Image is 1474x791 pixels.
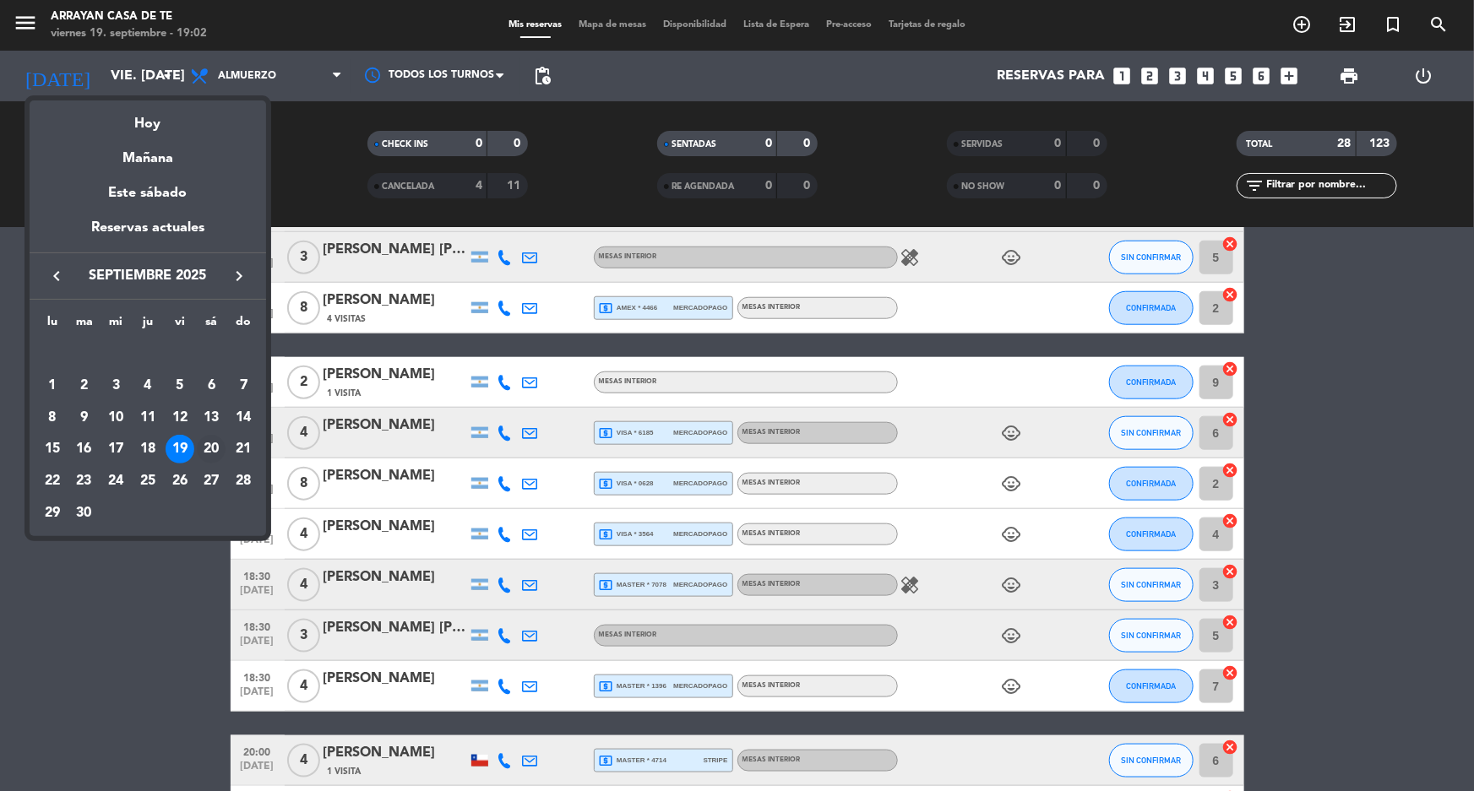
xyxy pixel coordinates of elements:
td: 22 de septiembre de 2025 [36,465,68,497]
div: 6 [197,371,226,400]
div: 29 [38,499,67,528]
td: 2 de septiembre de 2025 [68,370,101,402]
td: 19 de septiembre de 2025 [164,434,196,466]
div: 2 [70,371,99,400]
td: 21 de septiembre de 2025 [227,434,259,466]
td: 9 de septiembre de 2025 [68,402,101,434]
div: 20 [197,435,226,463]
div: 23 [70,467,99,496]
div: 15 [38,435,67,463]
td: 1 de septiembre de 2025 [36,370,68,402]
div: Reservas actuales [30,217,266,252]
div: 22 [38,467,67,496]
td: 5 de septiembre de 2025 [164,370,196,402]
th: viernes [164,312,196,339]
button: keyboard_arrow_right [224,265,254,287]
td: 3 de septiembre de 2025 [100,370,132,402]
td: 30 de septiembre de 2025 [68,497,101,529]
td: 16 de septiembre de 2025 [68,434,101,466]
div: 7 [229,371,258,400]
td: 25 de septiembre de 2025 [132,465,164,497]
div: Este sábado [30,170,266,217]
td: 14 de septiembre de 2025 [227,402,259,434]
td: 11 de septiembre de 2025 [132,402,164,434]
td: 15 de septiembre de 2025 [36,434,68,466]
div: 1 [38,371,67,400]
div: Hoy [30,100,266,135]
span: septiembre 2025 [72,265,224,287]
div: Mañana [30,135,266,170]
div: 19 [166,435,194,463]
div: 4 [133,371,162,400]
th: lunes [36,312,68,339]
i: keyboard_arrow_left [46,266,67,286]
td: 17 de septiembre de 2025 [100,434,132,466]
div: 16 [70,435,99,463]
td: 4 de septiembre de 2025 [132,370,164,402]
th: miércoles [100,312,132,339]
th: martes [68,312,101,339]
div: 14 [229,404,258,432]
div: 17 [101,435,130,463]
div: 26 [166,467,194,496]
th: domingo [227,312,259,339]
div: 30 [70,499,99,528]
td: 20 de septiembre de 2025 [196,434,228,466]
div: 27 [197,467,226,496]
td: 24 de septiembre de 2025 [100,465,132,497]
div: 5 [166,371,194,400]
div: 21 [229,435,258,463]
div: 12 [166,404,194,432]
td: 10 de septiembre de 2025 [100,402,132,434]
div: 11 [133,404,162,432]
td: 27 de septiembre de 2025 [196,465,228,497]
td: 6 de septiembre de 2025 [196,370,228,402]
td: 8 de septiembre de 2025 [36,402,68,434]
div: 28 [229,467,258,496]
td: 7 de septiembre de 2025 [227,370,259,402]
th: sábado [196,312,228,339]
td: 12 de septiembre de 2025 [164,402,196,434]
div: 24 [101,467,130,496]
td: SEP. [36,338,259,370]
td: 18 de septiembre de 2025 [132,434,164,466]
div: 10 [101,404,130,432]
div: 18 [133,435,162,463]
div: 13 [197,404,226,432]
i: keyboard_arrow_right [229,266,249,286]
div: 25 [133,467,162,496]
td: 23 de septiembre de 2025 [68,465,101,497]
td: 28 de septiembre de 2025 [227,465,259,497]
div: 3 [101,371,130,400]
div: 8 [38,404,67,432]
button: keyboard_arrow_left [41,265,72,287]
td: 13 de septiembre de 2025 [196,402,228,434]
td: 26 de septiembre de 2025 [164,465,196,497]
td: 29 de septiembre de 2025 [36,497,68,529]
div: 9 [70,404,99,432]
th: jueves [132,312,164,339]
